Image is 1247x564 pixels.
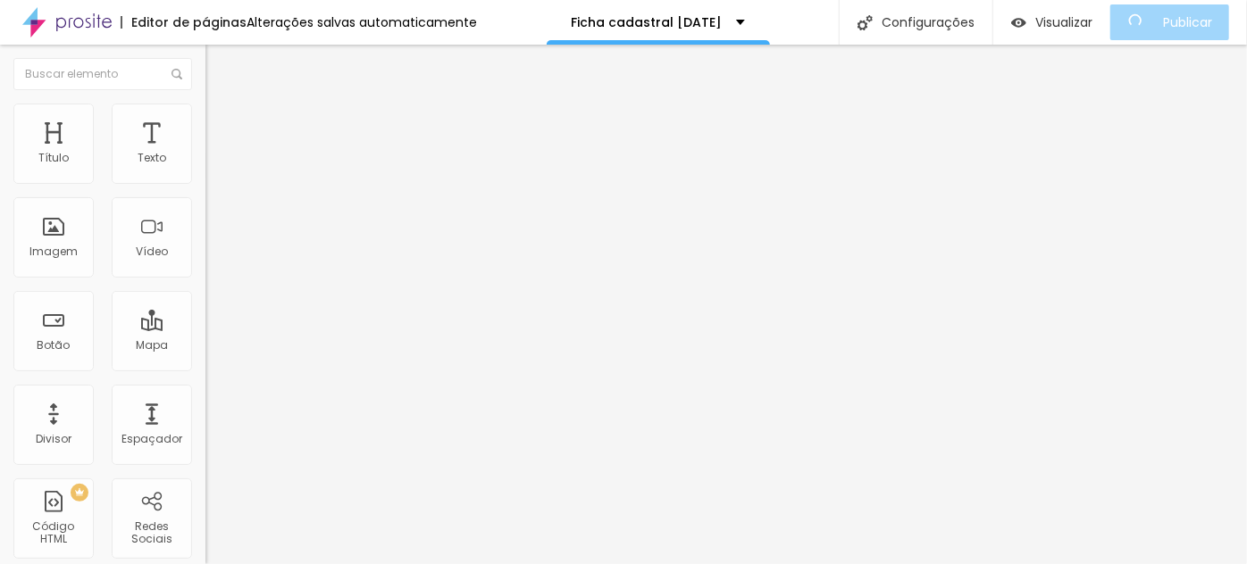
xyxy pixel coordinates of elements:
span: Publicar [1163,15,1212,29]
div: Alterações salvas automaticamente [247,16,477,29]
div: Vídeo [136,245,168,258]
button: Publicar [1110,4,1229,40]
div: Imagem [29,245,78,258]
button: Visualizar [993,4,1110,40]
div: Editor de páginas [121,16,247,29]
div: Código HTML [18,520,88,546]
span: Visualizar [1035,15,1092,29]
img: Icone [858,15,873,30]
div: Texto [138,152,166,164]
img: Icone [172,69,182,79]
div: Mapa [136,339,168,352]
div: Redes Sociais [116,520,187,546]
input: Buscar elemento [13,58,192,90]
img: view-1.svg [1011,15,1026,30]
div: Título [38,152,69,164]
iframe: Editor [205,45,1247,564]
div: Divisor [36,433,71,445]
div: Botão [38,339,71,352]
p: Ficha cadastral [DATE] [572,16,723,29]
div: Espaçador [121,433,182,445]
